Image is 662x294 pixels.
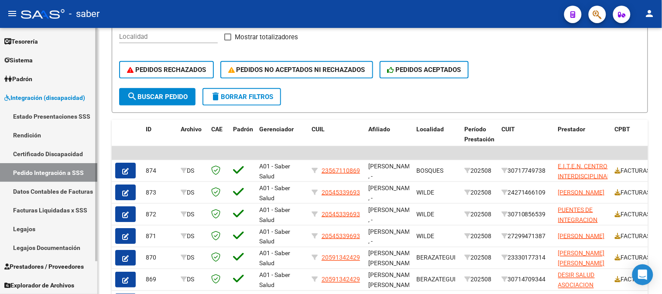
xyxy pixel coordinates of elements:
[259,185,290,202] span: A01 - Saber Salud
[368,126,390,133] span: Afiliado
[413,120,461,158] datatable-header-cell: Localidad
[4,280,74,290] span: Explorador de Archivos
[146,231,174,241] div: 871
[208,120,230,158] datatable-header-cell: CAE
[416,232,434,239] span: WILDE
[256,120,308,158] datatable-header-cell: Gerenciador
[368,250,415,277] span: [PERSON_NAME] [PERSON_NAME] , -
[322,189,360,196] span: 20545339693
[501,231,551,241] div: 27299471387
[210,93,273,101] span: Borrar Filtros
[558,250,605,267] span: [PERSON_NAME] [PERSON_NAME]
[259,126,294,133] span: Gerenciador
[127,93,188,101] span: Buscar Pedido
[464,126,494,143] span: Período Prestación
[308,120,365,158] datatable-header-cell: CUIL
[259,250,290,267] span: A01 - Saber Salud
[210,91,221,102] mat-icon: delete
[416,211,434,218] span: WILDE
[211,126,223,133] span: CAE
[181,126,202,133] span: Archivo
[119,88,196,106] button: Buscar Pedido
[181,275,204,285] div: DS
[119,61,214,79] button: PEDIDOS RECHAZADOS
[322,167,360,174] span: 23567110869
[181,209,204,219] div: DS
[368,163,415,180] span: [PERSON_NAME] , -
[259,272,290,289] span: A01 - Saber Salud
[146,253,174,263] div: 870
[177,120,208,158] datatable-header-cell: Archivo
[181,253,204,263] div: DS
[4,74,32,84] span: Padrón
[501,188,551,198] div: 24271466109
[555,120,611,158] datatable-header-cell: Prestador
[464,231,494,241] div: 202508
[4,55,33,65] span: Sistema
[464,166,494,176] div: 202508
[501,166,551,176] div: 30717749738
[558,189,605,196] span: [PERSON_NAME]
[368,206,415,223] span: [PERSON_NAME] , -
[7,8,17,19] mat-icon: menu
[4,37,38,46] span: Tesorería
[416,126,444,133] span: Localidad
[416,254,456,261] span: BERAZATEGUI
[181,188,204,198] div: DS
[228,66,365,74] span: PEDIDOS NO ACEPTADOS NI RECHAZADOS
[181,166,204,176] div: DS
[146,209,174,219] div: 872
[259,163,290,180] span: A01 - Saber Salud
[464,188,494,198] div: 202508
[312,126,325,133] span: CUIL
[365,120,413,158] datatable-header-cell: Afiliado
[181,231,204,241] div: DS
[558,163,617,209] span: E.I.T.E.N. CENTRO INTERDISCIPLINARIO ESPECIALIZADO EN NEUROLOGIA PEDIATRICA S. R. L.
[388,66,461,74] span: PEDIDOS ACEPTADOS
[380,61,469,79] button: PEDIDOS ACEPTADOS
[615,126,631,133] span: CPBT
[558,206,598,233] span: PUENTES DE INTEGRACION S.R.L.
[461,120,498,158] datatable-header-cell: Período Prestación
[4,262,84,271] span: Prestadores / Proveedores
[498,120,555,158] datatable-header-cell: CUIT
[632,264,653,285] div: Open Intercom Messenger
[127,91,137,102] mat-icon: search
[368,185,415,202] span: [PERSON_NAME] , -
[501,275,551,285] div: 30714709344
[645,8,655,19] mat-icon: person
[501,253,551,263] div: 23330177314
[416,167,443,174] span: BOSQUES
[322,232,360,239] span: 20545339693
[501,209,551,219] div: 30710856539
[142,120,177,158] datatable-header-cell: ID
[146,126,151,133] span: ID
[558,232,605,239] span: [PERSON_NAME]
[146,188,174,198] div: 873
[416,189,434,196] span: WILDE
[69,4,99,24] span: - saber
[220,61,373,79] button: PEDIDOS NO ACEPTADOS NI RECHAZADOS
[322,276,360,283] span: 20591342429
[235,32,298,42] span: Mostrar totalizadores
[464,253,494,263] div: 202508
[259,206,290,223] span: A01 - Saber Salud
[127,66,206,74] span: PEDIDOS RECHAZADOS
[4,93,85,103] span: Integración (discapacidad)
[558,126,586,133] span: Prestador
[322,254,360,261] span: 20591342429
[259,228,290,245] span: A01 - Saber Salud
[233,126,253,133] span: Padrón
[146,166,174,176] div: 874
[202,88,281,106] button: Borrar Filtros
[230,120,256,158] datatable-header-cell: Padrón
[416,276,456,283] span: BERAZATEGUI
[146,275,174,285] div: 869
[464,209,494,219] div: 202508
[501,126,515,133] span: CUIT
[464,275,494,285] div: 202508
[322,211,360,218] span: 20545339693
[368,228,415,245] span: [PERSON_NAME] , -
